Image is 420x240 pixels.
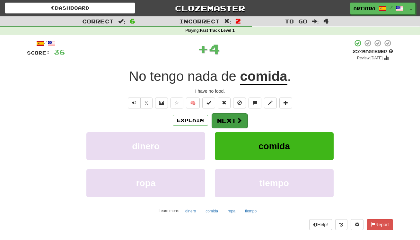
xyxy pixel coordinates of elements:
button: Explain [173,115,208,126]
button: tiempo [241,206,260,216]
button: Report [367,219,393,230]
span: To go [285,18,307,24]
a: Dashboard [5,3,135,13]
span: : [118,19,125,24]
span: 2 [235,17,241,25]
button: Ignore sentence (alt+i) [233,98,246,108]
div: / [27,39,65,47]
button: Set this sentence to 100% Mastered (alt+m) [202,98,215,108]
a: Artstra / [350,3,407,14]
button: Play sentence audio (ctl+space) [128,98,141,108]
a: Clozemaster [145,3,275,14]
small: Review: [DATE] [357,56,383,60]
button: Round history (alt+y) [335,219,347,230]
button: Favorite sentence (alt+f) [171,98,183,108]
button: dinero [182,206,199,216]
button: dinero [86,132,205,160]
span: Artstra [354,5,375,11]
span: tiempo [259,178,289,188]
button: tiempo [215,169,334,197]
button: Show image (alt+x) [155,98,168,108]
button: ropa [86,169,205,197]
button: 🧠 [186,98,200,108]
span: 36 [54,48,65,56]
span: 25 % [353,49,362,54]
span: nada [188,69,217,84]
span: comida [258,141,290,151]
span: + [197,39,209,58]
span: . [287,69,291,84]
span: / [389,5,393,10]
u: comida [240,69,287,85]
button: comida [202,206,222,216]
strong: Fast Track Level 1 [200,28,235,33]
span: : [224,19,231,24]
button: Edit sentence (alt+d) [264,98,277,108]
span: 4 [323,17,329,25]
button: Help! [309,219,332,230]
span: 6 [130,17,135,25]
span: : [312,19,319,24]
small: Learn more: [159,209,179,213]
button: ½ [140,98,153,108]
span: de [221,69,236,84]
button: Discuss sentence (alt+u) [249,98,261,108]
span: No [129,69,146,84]
div: Mastered [353,49,393,55]
div: Text-to-speech controls [127,98,153,108]
span: Incorrect [179,18,220,24]
span: Correct [82,18,114,24]
button: comida [215,132,334,160]
button: Next [212,113,248,128]
button: ropa [224,206,239,216]
div: I have no food. [27,88,393,94]
span: 4 [209,41,220,57]
span: tengo [150,69,184,84]
span: dinero [132,141,160,151]
button: Reset to 0% Mastered (alt+r) [218,98,231,108]
span: Score: [27,50,50,56]
button: Add to collection (alt+a) [279,98,292,108]
span: ropa [136,178,156,188]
